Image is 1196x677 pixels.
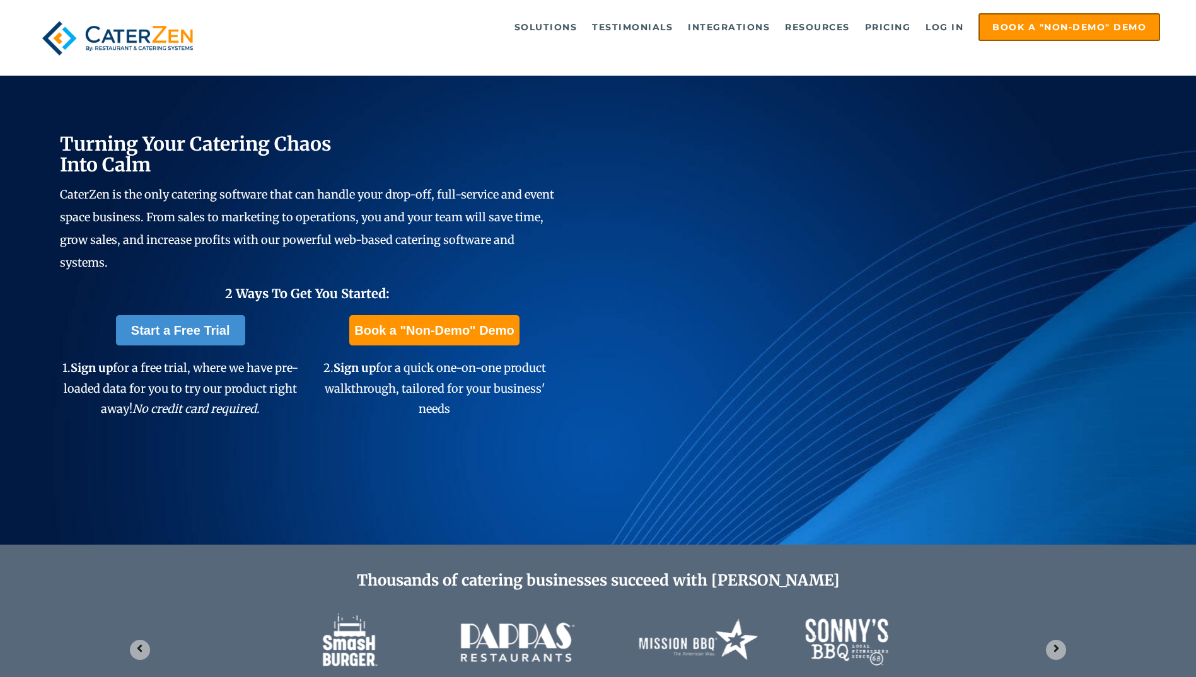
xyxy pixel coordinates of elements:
[586,14,679,40] a: Testimonials
[130,640,150,660] button: Go to last slide
[779,14,856,40] a: Resources
[1084,628,1182,663] iframe: Help widget launcher
[859,14,917,40] a: Pricing
[71,361,113,375] span: Sign up
[682,14,776,40] a: Integrations
[62,361,298,416] span: 1. for a free trial, where we have pre-loaded data for you to try our product right away!
[323,361,546,416] span: 2. for a quick one-on-one product walkthrough, tailored for your business' needs
[36,13,199,63] img: caterzen
[120,572,1077,590] h2: Thousands of catering businesses succeed with [PERSON_NAME]
[60,132,332,176] span: Turning Your Catering Chaos Into Calm
[508,14,584,40] a: Solutions
[132,402,260,416] em: No credit card required.
[228,13,1160,41] div: Navigation Menu
[919,14,970,40] a: Log in
[978,13,1160,41] a: Book a "Non-Demo" Demo
[1046,640,1066,660] button: Next slide
[225,286,390,301] span: 2 Ways To Get You Started:
[349,315,519,345] a: Book a "Non-Demo" Demo
[60,187,554,270] span: CaterZen is the only catering software that can handle your drop-off, full-service and event spac...
[116,315,245,345] a: Start a Free Trial
[334,361,376,375] span: Sign up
